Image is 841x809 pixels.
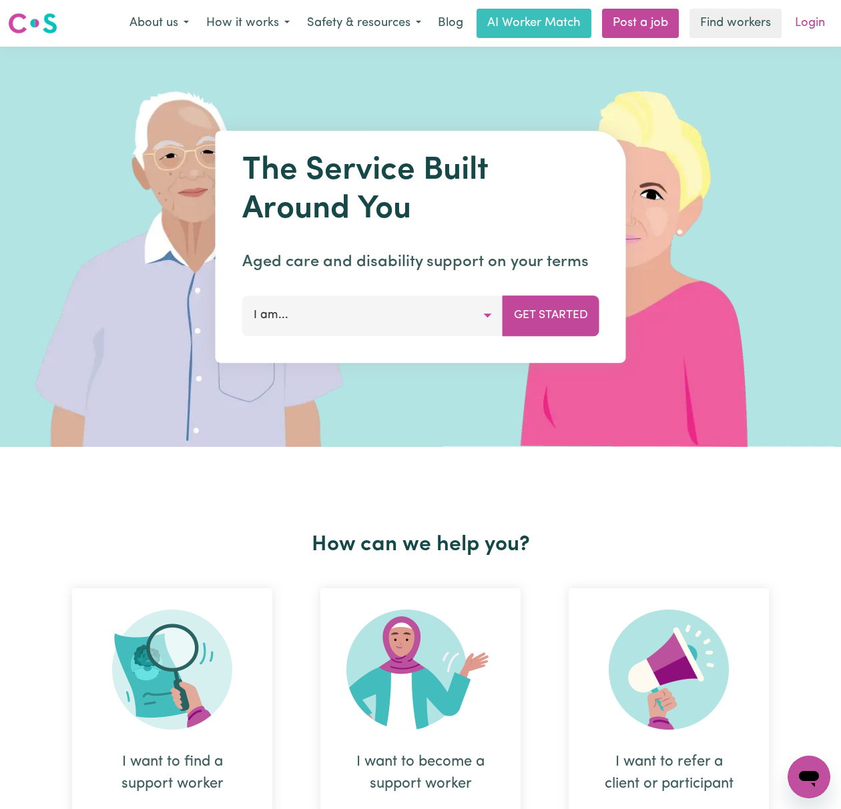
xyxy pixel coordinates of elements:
[477,9,591,38] a: AI Worker Match
[298,9,430,37] button: Safety & resources
[788,756,830,798] iframe: Button to launch messaging window
[121,9,198,37] button: About us
[602,9,679,38] a: Post a job
[104,751,240,795] div: I want to find a support worker
[242,152,599,229] h1: The Service Built Around You
[242,250,599,274] p: Aged care and disability support on your terms
[346,610,495,730] img: Become Worker
[242,295,503,335] button: I am...
[8,8,57,39] a: Careseekers logo
[8,11,57,35] img: Careseekers logo
[601,751,737,795] div: I want to refer a client or participant
[787,9,833,38] a: Login
[430,9,471,38] a: Blog
[352,751,489,795] div: I want to become a support worker
[198,9,298,37] button: How it works
[503,295,599,335] button: Get Started
[112,610,232,730] img: Search
[609,610,729,730] img: Refer
[48,532,793,558] h2: How can we help you?
[689,9,782,38] a: Find workers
